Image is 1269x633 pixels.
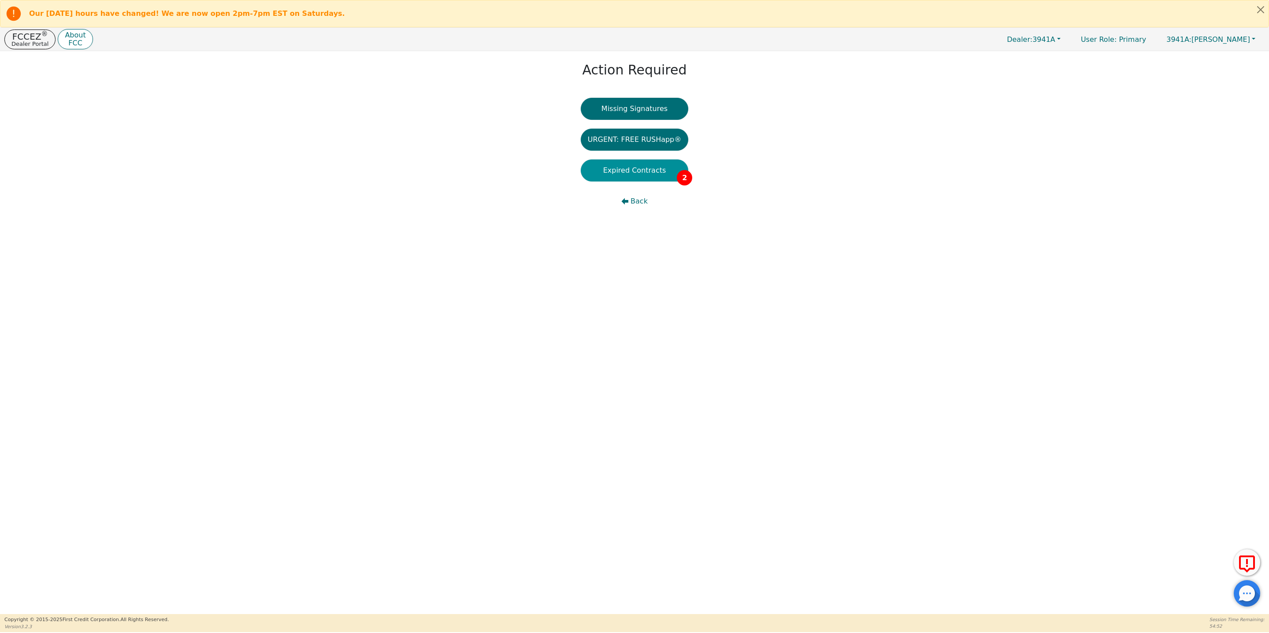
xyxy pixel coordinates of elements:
p: Copyright © 2015- 2025 First Credit Corporation. [4,616,169,624]
p: FCCEZ [11,32,48,41]
button: FCCEZ®Dealer Portal [4,30,56,49]
p: Session Time Remaining: [1210,616,1265,623]
h1: Action Required [582,62,686,78]
sup: ® [41,30,48,38]
span: 2 [677,170,692,185]
p: Dealer Portal [11,41,48,47]
button: Close alert [1253,0,1269,19]
p: FCC [65,40,85,47]
button: Back [581,190,689,212]
span: All Rights Reserved. [120,617,169,622]
button: Report Error to FCC [1234,549,1260,576]
p: 54:52 [1210,623,1265,629]
b: Our [DATE] hours have changed! We are now open 2pm-7pm EST on Saturdays. [29,9,345,18]
span: Back [631,196,648,207]
button: Dealer:3941A [998,33,1070,46]
p: Primary [1072,31,1155,48]
span: User Role : [1081,35,1117,44]
button: Expired Contracts2 [581,159,689,181]
button: 3941A:[PERSON_NAME] [1157,33,1265,46]
span: [PERSON_NAME] [1166,35,1250,44]
span: Dealer: [1007,35,1032,44]
p: Version 3.2.3 [4,623,169,630]
button: Missing Signatures [581,98,689,120]
button: URGENT: FREE RUSHapp® [581,129,689,151]
span: 3941A [1007,35,1055,44]
button: AboutFCC [58,29,93,50]
a: User Role: Primary [1072,31,1155,48]
p: About [65,32,85,39]
span: 3941A: [1166,35,1191,44]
